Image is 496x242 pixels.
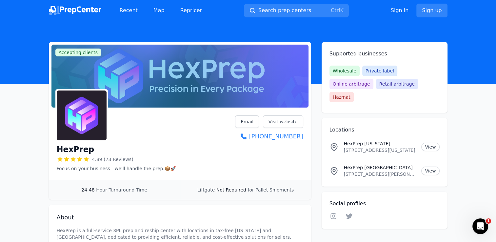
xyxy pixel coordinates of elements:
button: Search prep centersCtrlK [244,4,349,17]
p: [STREET_ADDRESS][US_STATE] [344,147,416,153]
a: Sign up [416,4,447,17]
a: Repricer [175,4,208,17]
p: HexPrep [US_STATE] [344,140,416,147]
a: [PHONE_NUMBER] [235,132,303,141]
h2: About [57,213,303,222]
span: Hazmat [329,92,354,102]
img: HexPrep [57,91,107,140]
span: for Pallet Shipments [248,187,294,192]
iframe: Intercom live chat [472,218,488,234]
img: PrepCenter [49,6,101,15]
span: 24-48 [81,187,95,192]
a: Visit website [263,115,303,128]
a: Sign in [391,7,409,14]
a: View [421,167,439,175]
span: 4.89 (73 Reviews) [92,156,133,163]
span: Wholesale [329,66,360,76]
span: Liftgate [197,187,215,192]
span: Retail arbitrage [376,79,418,89]
a: View [421,143,439,151]
p: Focus on your business—we'll handle the prep.📦🚀 [57,165,176,172]
a: Recent [114,4,143,17]
span: Online arbitrage [329,79,373,89]
h1: HexPrep [57,144,94,155]
kbd: Ctrl [331,7,340,13]
h2: Locations [329,126,440,134]
a: Map [148,4,170,17]
span: Hour Turnaround Time [96,187,147,192]
p: [STREET_ADDRESS][PERSON_NAME][US_STATE] [344,171,416,177]
p: HexPrep [GEOGRAPHIC_DATA] [344,164,416,171]
h2: Social profiles [329,200,440,208]
h2: Supported businesses [329,50,440,58]
span: Accepting clients [55,49,101,56]
span: Private label [362,66,397,76]
kbd: K [340,7,344,13]
span: Search prep centers [258,7,311,14]
span: 1 [486,218,491,224]
a: Email [235,115,259,128]
span: Not Required [216,187,246,192]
